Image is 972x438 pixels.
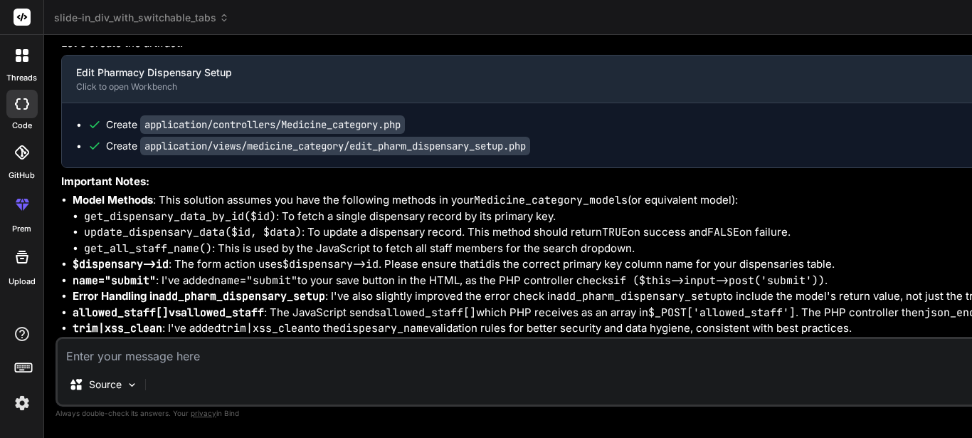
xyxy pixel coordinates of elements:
[84,225,302,239] code: update_dispensary_data($id, $data)
[339,321,429,335] code: dispesary_name
[556,289,723,303] code: add_pharm_dispensary_setup
[140,115,405,134] code: application/controllers/Medicine_category.php
[106,139,530,153] div: Create
[159,289,325,303] code: add_pharm_dispensary_setup
[9,170,35,182] label: GitHub
[140,137,530,155] code: application/views/medicine_category/edit_pharm_dispensary_setup.php
[474,193,628,207] code: Medicine_category_models
[181,306,264,320] code: allowed_staff
[12,223,31,235] label: prem
[73,306,169,320] code: allowed_staff[]
[12,120,32,132] label: code
[602,225,628,239] code: TRUE
[106,118,405,132] div: Create
[73,257,169,271] code: $dispensary->id
[54,11,229,25] span: slide-in_div_with_switchable_tabs
[84,241,212,256] code: get_all_staff_name()
[282,257,379,271] code: $dispensary->id
[214,273,297,288] code: name="submit"
[73,193,153,207] strong: Model Methods
[191,409,216,417] span: privacy
[84,209,276,224] code: get_dispensary_data_by_id($id)
[6,72,37,84] label: threads
[613,273,825,288] code: if ($this->input->post('submit'))
[126,379,138,391] img: Pick Models
[707,225,739,239] code: FALSE
[380,306,476,320] code: allowed_staff[]
[73,273,156,288] code: name="submit"
[61,174,149,188] strong: Important Notes:
[10,391,34,415] img: settings
[221,321,310,335] code: trim|xss_clean
[9,276,36,288] label: Upload
[73,321,162,335] code: trim|xss_clean
[73,289,325,303] strong: Error Handling in
[479,257,492,271] code: id
[89,377,122,392] p: Source
[648,306,796,320] code: $_POST['allowed_staff']
[73,306,264,319] strong: vs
